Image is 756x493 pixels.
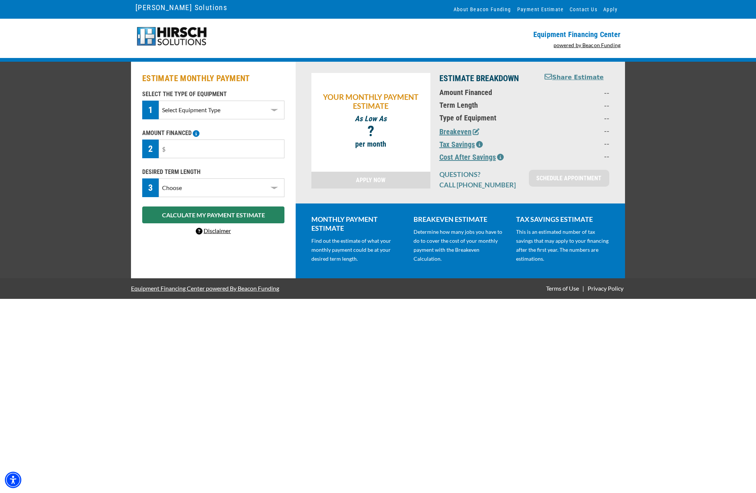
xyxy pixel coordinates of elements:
[545,285,580,292] a: Terms of Use
[315,140,427,148] p: per month
[439,73,535,84] p: ESTIMATE BREAKDOWN
[439,101,535,110] p: Term Length
[135,1,227,14] a: [PERSON_NAME] Solutions
[142,73,284,84] h2: ESTIMATE MONTHLY PAYMENT
[142,140,159,158] div: 2
[529,170,609,187] a: SCHEDULE APPOINTMENT
[142,129,284,138] p: AMOUNT FINANCED
[439,180,520,189] p: CALL [PHONE_NUMBER]
[311,215,405,233] p: MONTHLY PAYMENT ESTIMATE
[544,88,609,97] p: --
[545,73,604,82] button: Share Estimate
[315,114,427,123] p: As Low As
[142,90,284,99] p: SELECT THE TYPE OF EQUIPMENT
[311,236,405,263] p: Find out the estimate of what your monthly payment could be at your desired term length.
[414,227,507,263] p: Determine how many jobs you have to do to cover the cost of your monthly payment with the Breakev...
[196,227,231,234] a: Disclaimer
[439,88,535,97] p: Amount Financed
[544,151,609,160] p: --
[315,92,427,110] p: YOUR MONTHLY PAYMENT ESTIMATE
[382,30,621,39] p: Equipment Financing Center
[544,113,609,122] p: --
[516,227,609,263] p: This is an estimated number of tax savings that may apply to your financing after the first year....
[142,101,159,119] div: 1
[516,215,609,224] p: TAX SAVINGS ESTIMATE
[544,126,609,135] p: --
[582,285,584,292] span: |
[142,206,284,223] button: CALCULATE MY PAYMENT ESTIMATE
[311,172,430,189] a: APPLY NOW
[131,279,279,297] a: Equipment Financing Center powered By Beacon Funding
[439,113,535,122] p: Type of Equipment
[5,472,21,488] div: Accessibility Menu
[586,285,625,292] a: Privacy Policy
[135,26,208,47] img: Hirsch-logo-55px.png
[315,127,427,136] p: ?
[544,139,609,148] p: --
[554,42,621,48] a: powered by Beacon Funding
[544,101,609,110] p: --
[439,170,520,179] p: QUESTIONS?
[439,126,479,137] button: Breakeven
[439,151,504,163] button: Cost After Savings
[142,168,284,177] p: DESIRED TERM LENGTH
[439,139,483,150] button: Tax Savings
[159,140,284,158] input: $
[142,178,159,197] div: 3
[414,215,507,224] p: BREAKEVEN ESTIMATE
